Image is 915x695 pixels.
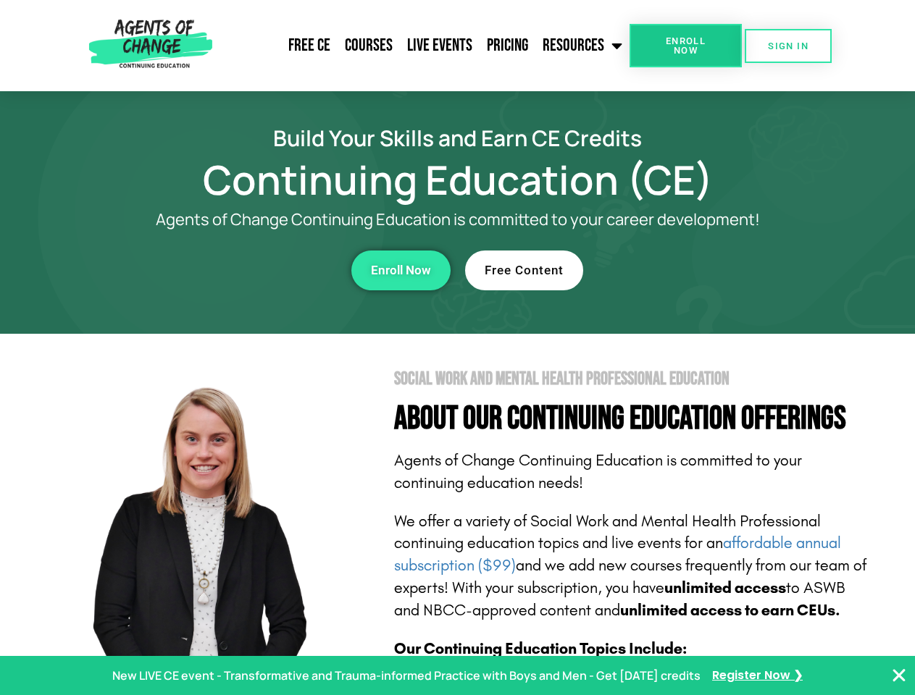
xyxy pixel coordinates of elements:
[890,667,908,684] button: Close Banner
[394,403,871,435] h4: About Our Continuing Education Offerings
[338,28,400,64] a: Courses
[394,510,871,622] p: We offer a variety of Social Work and Mental Health Professional continuing education topics and ...
[535,28,630,64] a: Resources
[712,665,803,686] a: Register Now ❯
[620,601,840,620] b: unlimited access to earn CEUs.
[394,451,802,492] span: Agents of Change Continuing Education is committed to your continuing education needs!
[745,29,832,63] a: SIGN IN
[465,250,583,290] a: Free Content
[400,28,480,64] a: Live Events
[351,250,451,290] a: Enroll Now
[45,127,871,148] h2: Build Your Skills and Earn CE Credits
[630,24,742,67] a: Enroll Now
[218,28,630,64] nav: Menu
[480,28,535,64] a: Pricing
[103,211,813,229] p: Agents of Change Continuing Education is committed to your career development!
[371,264,431,277] span: Enroll Now
[664,578,786,597] b: unlimited access
[112,665,701,686] p: New LIVE CE event - Transformative and Trauma-informed Practice with Boys and Men - Get [DATE] cr...
[394,639,687,658] b: Our Continuing Education Topics Include:
[485,264,564,277] span: Free Content
[768,41,809,51] span: SIGN IN
[394,370,871,388] h2: Social Work and Mental Health Professional Education
[45,163,871,196] h1: Continuing Education (CE)
[281,28,338,64] a: Free CE
[653,36,719,55] span: Enroll Now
